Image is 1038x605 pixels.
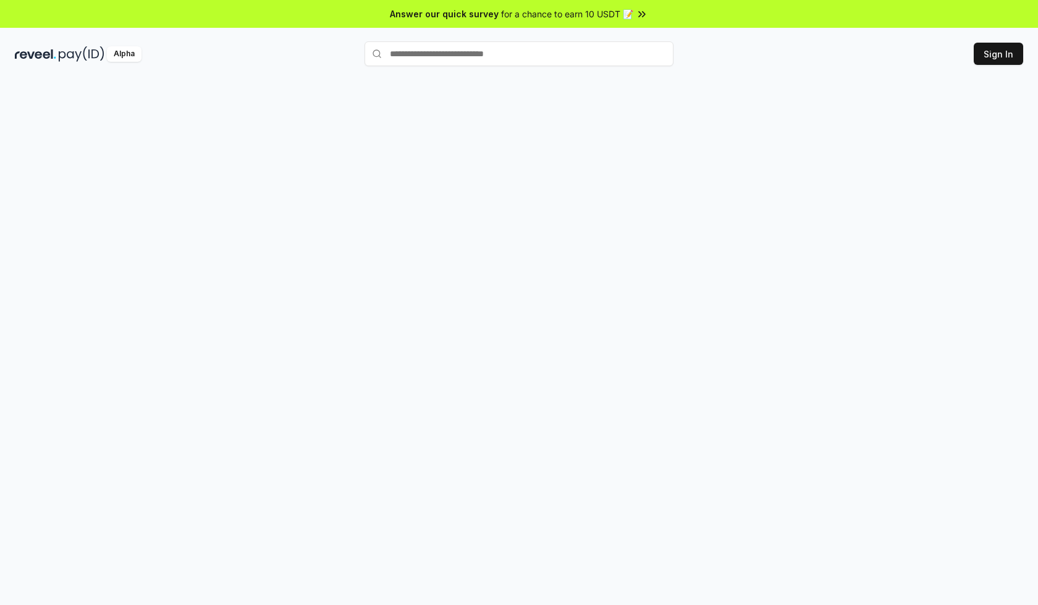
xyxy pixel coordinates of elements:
[390,7,499,20] span: Answer our quick survey
[15,46,56,62] img: reveel_dark
[59,46,104,62] img: pay_id
[107,46,141,62] div: Alpha
[974,43,1023,65] button: Sign In
[501,7,633,20] span: for a chance to earn 10 USDT 📝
